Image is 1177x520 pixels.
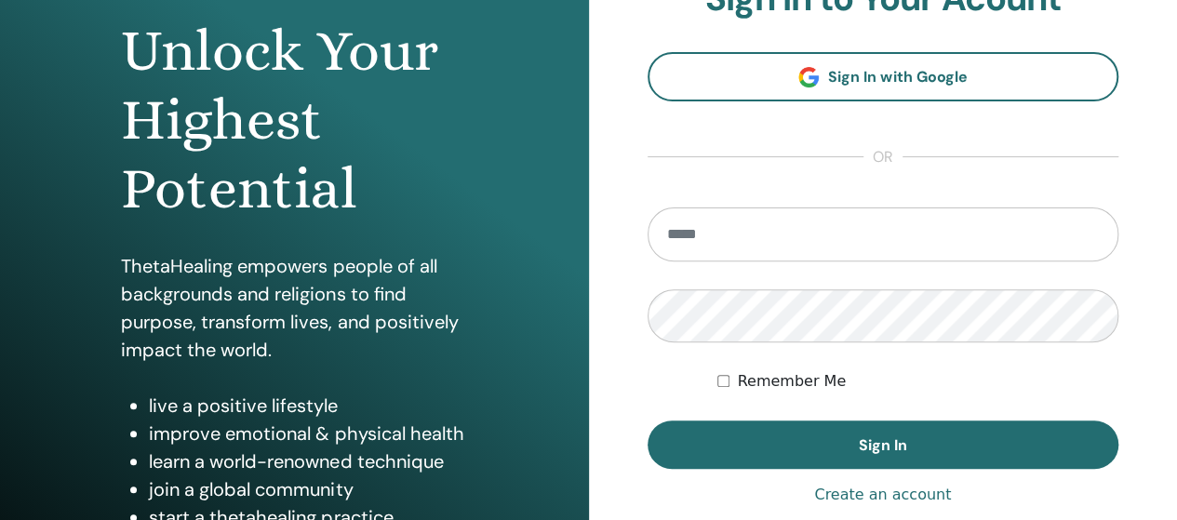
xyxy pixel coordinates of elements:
[149,447,467,475] li: learn a world-renowned technique
[737,370,846,393] label: Remember Me
[121,17,467,224] h1: Unlock Your Highest Potential
[121,252,467,364] p: ThetaHealing empowers people of all backgrounds and religions to find purpose, transform lives, a...
[828,67,967,87] span: Sign In with Google
[717,370,1118,393] div: Keep me authenticated indefinitely or until I manually logout
[648,52,1119,101] a: Sign In with Google
[149,420,467,447] li: improve emotional & physical health
[859,435,907,455] span: Sign In
[149,475,467,503] li: join a global community
[149,392,467,420] li: live a positive lifestyle
[814,484,951,506] a: Create an account
[648,420,1119,469] button: Sign In
[863,146,903,168] span: or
